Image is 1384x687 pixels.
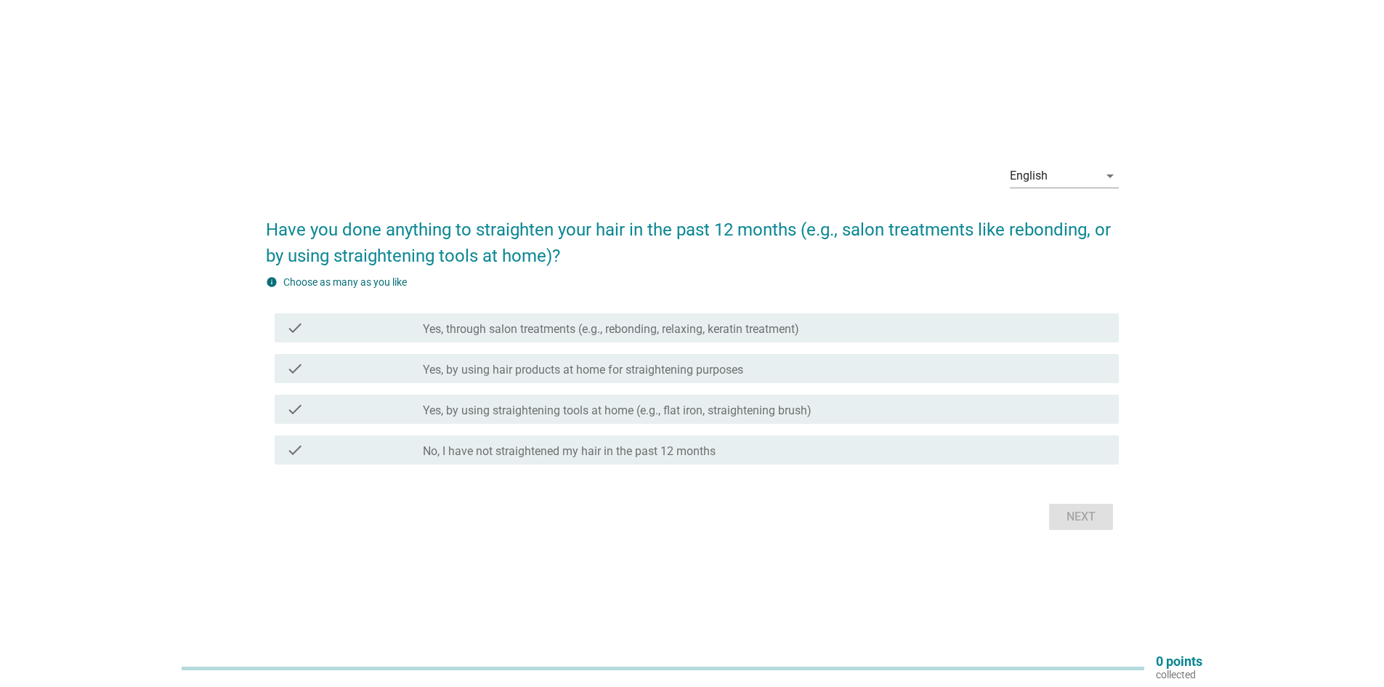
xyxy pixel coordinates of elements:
i: arrow_drop_down [1101,167,1119,185]
label: Yes, through salon treatments (e.g., rebonding, relaxing, keratin treatment) [423,322,799,337]
label: Choose as many as you like [283,276,407,288]
p: collected [1156,668,1202,681]
div: English [1010,169,1048,182]
label: Yes, by using hair products at home for straightening purposes [423,363,743,377]
i: check [286,401,304,418]
i: check [286,360,304,377]
i: info [266,276,278,288]
label: No, I have not straightened my hair in the past 12 months [423,444,716,459]
h2: Have you done anything to straighten your hair in the past 12 months (e.g., salon treatments like... [266,202,1119,269]
p: 0 points [1156,655,1202,668]
i: check [286,441,304,459]
i: check [286,319,304,337]
label: Yes, by using straightening tools at home (e.g., flat iron, straightening brush) [423,403,812,418]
